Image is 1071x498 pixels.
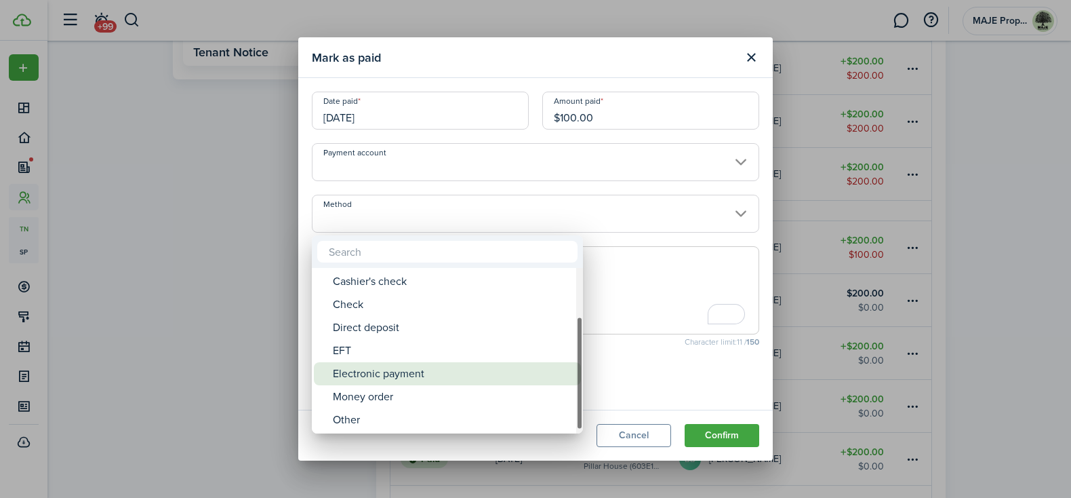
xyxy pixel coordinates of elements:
[333,293,573,316] div: Check
[333,362,573,385] div: Electronic payment
[333,316,573,339] div: Direct deposit
[333,408,573,432] div: Other
[333,385,573,408] div: Money order
[333,270,573,293] div: Cashier's check
[317,241,578,263] input: Search
[312,268,583,434] mbsc-wheel: Method
[333,339,573,362] div: EFT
